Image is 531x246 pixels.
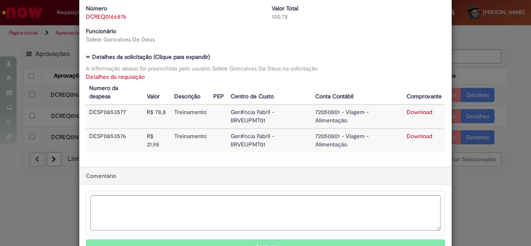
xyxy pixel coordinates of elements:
td: Ger#ncia Fabril - BRVEUPMT01 [227,105,312,129]
a: Download [407,108,432,116]
div: Sidele Goncalves De Deus [86,35,259,44]
td: Treinamento [171,105,210,129]
a: DCREQ0166876 [86,13,127,20]
td: DESP0853576 [86,129,144,152]
b: Número [86,5,107,12]
td: 72050801 - Viagem - Alimentação [312,129,403,152]
span: Comentário [86,172,116,180]
h5: Detalhes da solicitação (Clique para expandir) [86,54,445,60]
th: PEP [210,81,227,105]
td: R$ 78,8 [144,105,171,129]
a: Download [407,132,432,140]
b: Detalhes da solicitação (Clique para expandir) [92,53,210,61]
b: Valor Total [272,5,298,12]
div: A informação abaixo foi preenchida pelo usuário Sidele Goncalves De Deus na solicitação [86,64,445,73]
th: Numero da despesa [86,81,144,105]
td: R$ 21,98 [144,129,171,152]
td: Ger#ncia Fabril - BRVEUPMT01 [227,129,312,152]
th: Descrição [171,81,210,105]
div: 100,78 [272,12,445,21]
td: DESP0853577 [86,105,144,129]
th: Valor [144,81,171,105]
th: Centro de Custo [227,81,312,105]
td: Treinamento [171,129,210,152]
b: Funcionário [86,27,116,35]
th: Conta Contábil [312,81,403,105]
td: 72050801 - Viagem - Alimentação [312,105,403,129]
th: Comprovante [403,81,445,105]
a: Detalhes da requisição [86,73,145,80]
